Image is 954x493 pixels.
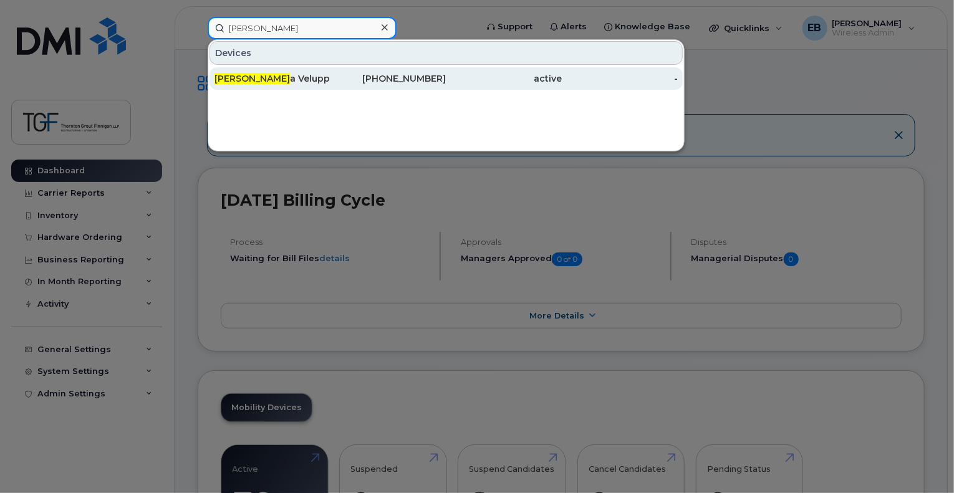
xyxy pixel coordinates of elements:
[330,72,446,85] div: [PHONE_NUMBER]
[562,72,678,85] div: -
[210,41,683,65] div: Devices
[210,67,683,90] a: [PERSON_NAME]a Veluppillai[PHONE_NUMBER]active-
[214,72,330,85] div: a Veluppillai
[446,72,562,85] div: active
[214,73,290,84] span: [PERSON_NAME]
